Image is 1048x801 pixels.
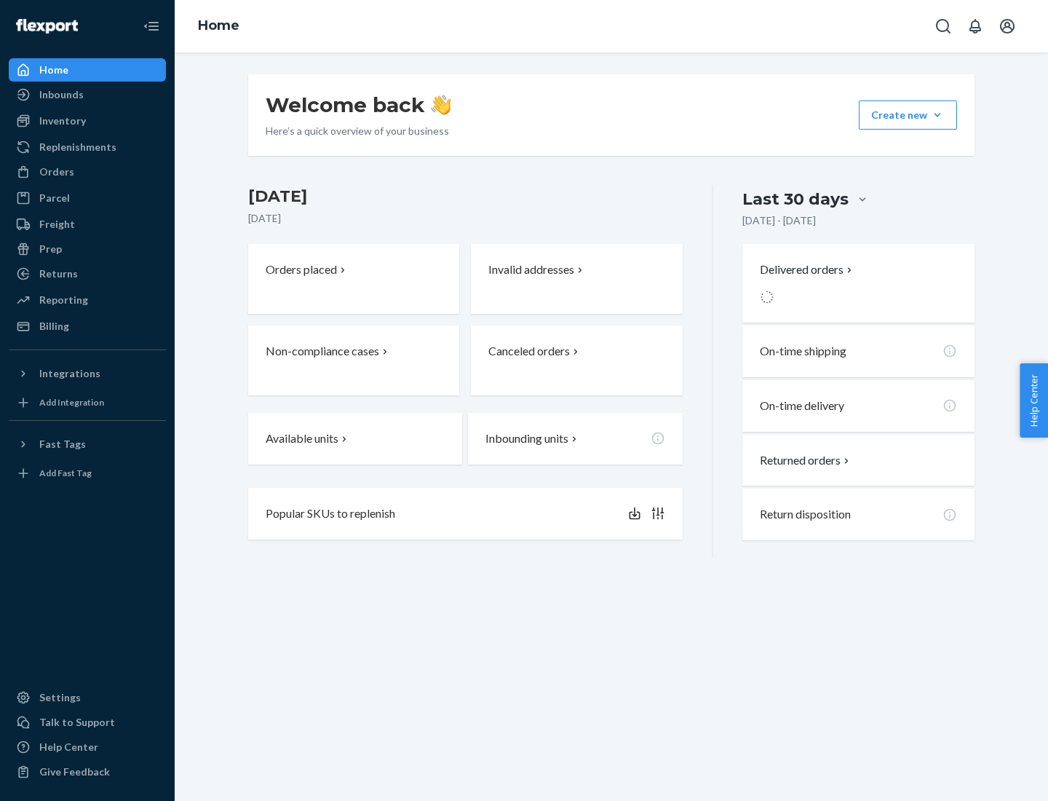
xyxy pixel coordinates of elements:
[431,95,451,115] img: hand-wave emoji
[39,191,70,205] div: Parcel
[39,63,68,77] div: Home
[39,140,116,154] div: Replenishments
[760,398,844,414] p: On-time delivery
[266,430,338,447] p: Available units
[248,185,683,208] h3: [DATE]
[9,237,166,261] a: Prep
[9,362,166,385] button: Integrations
[9,213,166,236] a: Freight
[248,211,683,226] p: [DATE]
[186,5,251,47] ol: breadcrumbs
[859,100,957,130] button: Create new
[468,413,682,465] button: Inbounding units
[488,343,570,360] p: Canceled orders
[9,186,166,210] a: Parcel
[266,505,395,522] p: Popular SKUs to replenish
[9,462,166,485] a: Add Fast Tag
[471,244,682,314] button: Invalid addresses
[9,391,166,414] a: Add Integration
[488,261,574,278] p: Invalid addresses
[266,261,337,278] p: Orders placed
[266,92,451,118] h1: Welcome back
[39,267,78,281] div: Returns
[760,261,855,278] button: Delivered orders
[39,293,88,307] div: Reporting
[248,325,459,395] button: Non-compliance cases
[9,315,166,338] a: Billing
[39,740,98,754] div: Help Center
[39,765,110,779] div: Give Feedback
[248,244,459,314] button: Orders placed
[9,433,166,456] button: Fast Tags
[39,690,81,705] div: Settings
[993,12,1022,41] button: Open account menu
[9,135,166,159] a: Replenishments
[742,188,849,210] div: Last 30 days
[248,413,462,465] button: Available units
[961,12,990,41] button: Open notifications
[760,452,852,469] button: Returned orders
[39,87,84,102] div: Inbounds
[39,319,69,334] div: Billing
[9,711,166,734] a: Talk to Support
[39,715,115,730] div: Talk to Support
[39,396,104,409] div: Add Integration
[137,12,166,41] button: Close Navigation
[471,325,682,395] button: Canceled orders
[9,109,166,133] a: Inventory
[39,366,100,381] div: Integrations
[39,467,92,479] div: Add Fast Tag
[9,160,166,184] a: Orders
[760,343,846,360] p: On-time shipping
[760,506,851,523] p: Return disposition
[39,437,86,451] div: Fast Tags
[39,114,86,128] div: Inventory
[742,213,816,228] p: [DATE] - [DATE]
[9,735,166,759] a: Help Center
[39,165,74,179] div: Orders
[9,760,166,784] button: Give Feedback
[929,12,958,41] button: Open Search Box
[1020,363,1048,438] button: Help Center
[9,288,166,312] a: Reporting
[9,686,166,709] a: Settings
[39,242,62,256] div: Prep
[9,83,166,106] a: Inbounds
[9,262,166,285] a: Returns
[39,217,75,232] div: Freight
[485,430,568,447] p: Inbounding units
[198,17,239,33] a: Home
[9,58,166,82] a: Home
[266,343,379,360] p: Non-compliance cases
[266,124,451,138] p: Here’s a quick overview of your business
[16,19,78,33] img: Flexport logo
